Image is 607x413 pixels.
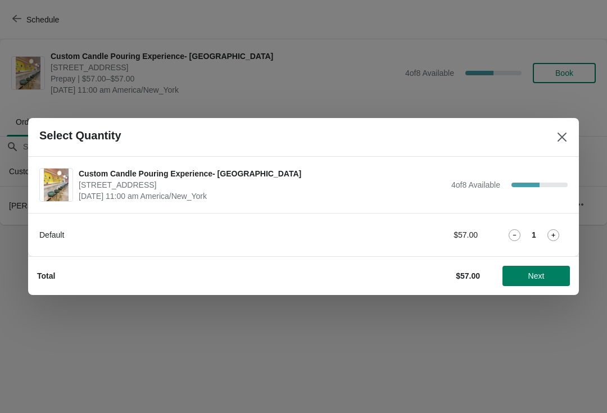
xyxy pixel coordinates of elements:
div: $57.00 [374,229,478,240]
span: [DATE] 11:00 am America/New_York [79,190,446,202]
span: [STREET_ADDRESS] [79,179,446,190]
strong: Total [37,271,55,280]
strong: $57.00 [456,271,480,280]
div: Default [39,229,351,240]
span: 4 of 8 Available [451,180,500,189]
span: Next [528,271,545,280]
span: Custom Candle Pouring Experience- [GEOGRAPHIC_DATA] [79,168,446,179]
h2: Select Quantity [39,129,121,142]
strong: 1 [532,229,536,240]
img: Custom Candle Pouring Experience- Delray Beach | 415 East Atlantic Avenue, Delray Beach, FL, USA ... [44,169,69,201]
button: Close [552,127,572,147]
button: Next [502,266,570,286]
